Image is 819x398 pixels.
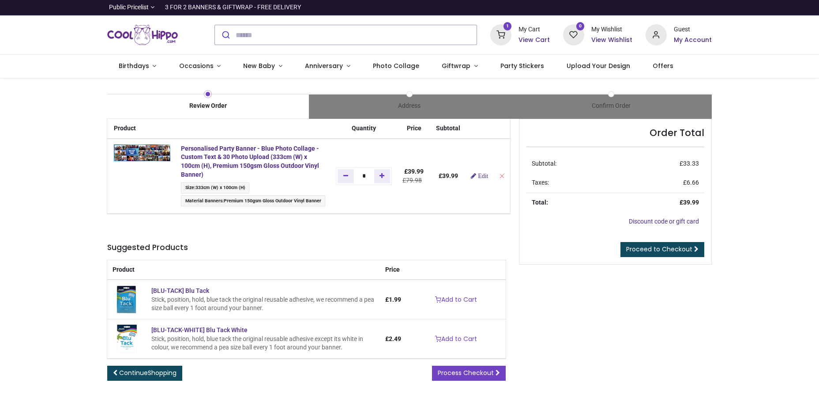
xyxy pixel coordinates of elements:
span: Proceed to Checkout [626,245,692,254]
img: [BLU-TACK-WHITE] Blu Tack White [113,325,141,353]
span: 39.99 [683,199,699,206]
th: Price [380,260,406,280]
a: [BLU-TACK-WHITE] Blu Tack White [151,326,248,334]
span: Public Pricelist [109,3,149,12]
a: Add to Cart [429,332,483,347]
span: Shopping [148,368,177,377]
div: Review Order [107,102,309,110]
span: Upload Your Design [567,61,630,70]
div: Address [309,102,511,110]
a: Anniversary [293,55,361,78]
div: Guest [674,25,712,34]
span: Birthdays [119,61,149,70]
div: My Cart [518,25,550,34]
span: Premium 150gsm Gloss Outdoor Vinyl Banner [224,198,321,204]
iframe: Customer reviews powered by Trustpilot [526,3,712,12]
a: [BLU-TACK-WHITE] Blu Tack White [113,335,141,342]
span: 1.99 [389,296,401,303]
span: Continue [119,368,177,377]
span: Photo Collage [373,61,419,70]
h5: Suggested Products [107,242,506,253]
span: : [181,195,325,206]
span: £ [680,160,699,167]
a: Birthdays [107,55,168,78]
a: Remove one [338,169,354,183]
a: Discount code or gift card [629,218,699,225]
span: £ [385,296,401,303]
span: 39.99 [442,172,458,179]
span: 6.66 [687,179,699,186]
img: [BLU-TACK] Blu Tack [113,285,141,314]
div: Confirm Order [510,102,712,110]
span: Giftwrap [442,61,470,70]
a: New Baby [232,55,294,78]
h4: Order Total [526,126,704,139]
span: Quantity [352,125,376,132]
td: Subtotal: [526,154,623,174]
a: Occasions [168,55,232,78]
span: Party Stickers [500,61,544,70]
span: New Baby [243,61,275,70]
a: Personalised Party Banner - Blue Photo Collage - Custom Text & 30 Photo Upload (333cm (W) x 100cm... [181,145,319,178]
span: 333cm (W) x 100cm (H) [195,185,245,190]
a: Add one [374,169,391,183]
div: Stick, position, hold, blue tack the original reusable adhesive, we recommend a pea size ball eve... [151,296,374,313]
a: Proceed to Checkout [620,242,704,257]
strong: £ [680,199,699,206]
a: 1 [490,31,511,38]
th: Subtotal [431,119,466,139]
span: Anniversary [305,61,343,70]
a: Add to Cart [429,292,483,307]
a: Public Pricelist [107,3,154,12]
th: Product [107,260,379,280]
a: View Wishlist [591,36,632,45]
span: Edit [478,173,488,179]
a: Process Checkout [432,366,506,381]
span: £ [385,335,401,342]
span: 2.49 [389,335,401,342]
span: £ [404,168,424,175]
span: £ [683,179,699,186]
div: Stick, position, hold, blue tack the original reusable adhesive except its white in colour, we re... [151,335,374,352]
img: Cool Hippo [107,23,178,47]
a: My Account [674,36,712,45]
a: Remove from cart [499,172,505,179]
a: Logo of Cool Hippo [107,23,178,47]
span: Size [185,185,194,190]
a: [BLU-TACK] Blu Tack [151,287,209,294]
span: 39.99 [408,168,424,175]
span: Offers [653,61,673,70]
img: wHzlYehEWY62gAAAABJRU5ErkJggg== [114,144,170,161]
td: Taxes: [526,173,623,193]
a: Giftwrap [430,55,489,78]
button: Submit [215,25,236,45]
th: Product [107,119,176,139]
a: Edit [471,173,488,179]
a: [BLU-TACK] Blu Tack [113,296,141,303]
span: Process Checkout [438,368,494,377]
th: Price [397,119,431,139]
b: £ [439,172,458,179]
a: ContinueShopping [107,366,182,381]
del: £ [402,177,422,184]
span: 33.33 [683,160,699,167]
sup: 1 [503,22,512,30]
span: 79.98 [406,177,422,184]
div: My Wishlist [591,25,632,34]
span: Occasions [179,61,214,70]
span: Material Banners [185,198,222,204]
span: : [181,182,249,193]
a: 0 [563,31,584,38]
sup: 0 [576,22,585,30]
a: View Cart [518,36,550,45]
div: 3 FOR 2 BANNERS & GIFTWRAP - FREE DELIVERY [165,3,301,12]
strong: Total: [532,199,548,206]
